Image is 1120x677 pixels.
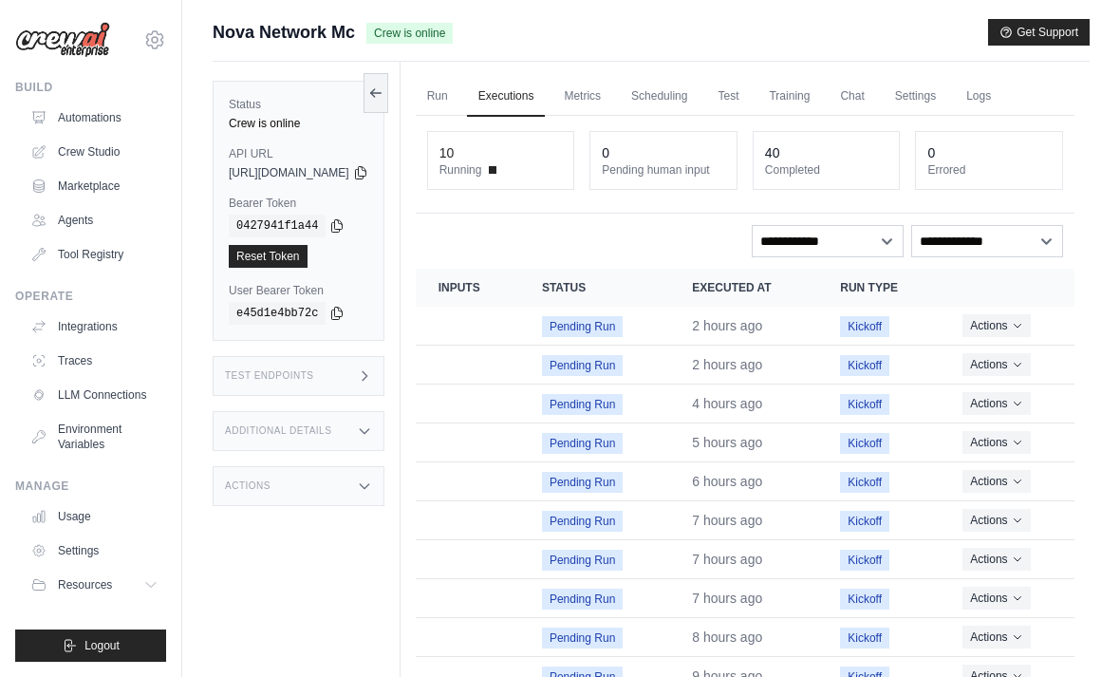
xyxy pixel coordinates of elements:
button: Actions for execution [962,470,1030,493]
a: Settings [23,536,166,566]
button: Actions for execution [962,548,1030,571]
button: Actions for execution [962,626,1030,649]
img: Logo [15,22,110,58]
time: September 1, 2025 at 13:42 CEST [692,474,762,489]
span: Logout [84,638,120,653]
span: Kickoff [840,589,889,610]
span: Pending Run [542,511,623,532]
label: Status [229,97,368,112]
button: Logout [15,630,166,662]
time: September 1, 2025 at 17:15 CEST [692,318,762,333]
a: Agents [23,205,166,235]
span: Kickoff [840,628,889,649]
span: Kickoff [840,316,889,337]
button: Actions for execution [962,392,1030,415]
h3: Actions [225,480,271,492]
button: Actions for execution [962,431,1030,454]
button: Actions for execution [962,314,1030,337]
a: Marketplace [23,171,166,201]
a: Run [416,77,459,117]
th: Executed at [669,269,817,307]
a: Settings [884,77,947,117]
span: Kickoff [840,355,889,376]
a: Usage [23,501,166,532]
span: Pending Run [542,355,623,376]
span: Kickoff [840,433,889,454]
button: Get Support [988,19,1090,46]
time: September 1, 2025 at 12:37 CEST [692,552,762,567]
time: September 1, 2025 at 12:00 CEST [692,630,762,645]
span: [URL][DOMAIN_NAME] [229,165,349,180]
a: Tool Registry [23,239,166,270]
a: Scheduling [620,77,699,117]
button: Resources [23,570,166,600]
span: Kickoff [840,394,889,415]
th: Run Type [817,269,940,307]
div: 10 [439,143,455,162]
a: Test [706,77,750,117]
div: Crew is online [229,116,368,131]
span: Pending Run [542,316,623,337]
a: Executions [467,77,546,117]
span: Pending Run [542,433,623,454]
code: 0427941f1a44 [229,215,326,237]
a: Chat [829,77,875,117]
span: Resources [58,577,112,592]
label: API URL [229,146,368,161]
a: Logs [955,77,1002,117]
label: User Bearer Token [229,283,368,298]
code: e45d1e4bb72c [229,302,326,325]
span: Kickoff [840,472,889,493]
button: Actions for execution [962,509,1030,532]
div: 40 [765,143,780,162]
a: LLM Connections [23,380,166,410]
span: Crew is online [366,23,453,44]
dt: Errored [927,162,1051,178]
span: Kickoff [840,550,889,571]
span: Pending Run [542,472,623,493]
time: September 1, 2025 at 12:58 CEST [692,513,762,528]
time: September 1, 2025 at 14:27 CEST [692,435,762,450]
span: Nova Network Mc [213,19,355,46]
div: 0 [602,143,609,162]
button: Actions for execution [962,587,1030,610]
span: Pending Run [542,589,623,610]
a: Training [757,77,821,117]
div: Manage [15,479,166,494]
label: Bearer Token [229,196,368,211]
div: 0 [927,143,935,162]
button: Actions for execution [962,353,1030,376]
span: Pending Run [542,628,623,649]
span: Running [439,162,482,178]
span: Pending Run [542,394,623,415]
div: Operate [15,289,166,304]
a: Traces [23,346,166,376]
a: Metrics [552,77,612,117]
dt: Pending human input [602,162,725,178]
span: Pending Run [542,550,623,571]
th: Status [519,269,669,307]
a: Reset Token [229,245,308,268]
time: September 1, 2025 at 15:20 CEST [692,396,762,411]
span: Kickoff [840,511,889,532]
time: September 1, 2025 at 17:10 CEST [692,357,762,372]
th: Inputs [416,269,519,307]
a: Integrations [23,311,166,342]
h3: Test Endpoints [225,370,314,382]
dt: Completed [765,162,888,178]
a: Automations [23,103,166,133]
div: Build [15,80,166,95]
h3: Additional Details [225,425,331,437]
a: Crew Studio [23,137,166,167]
time: September 1, 2025 at 12:32 CEST [692,591,762,606]
a: Environment Variables [23,414,166,460]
